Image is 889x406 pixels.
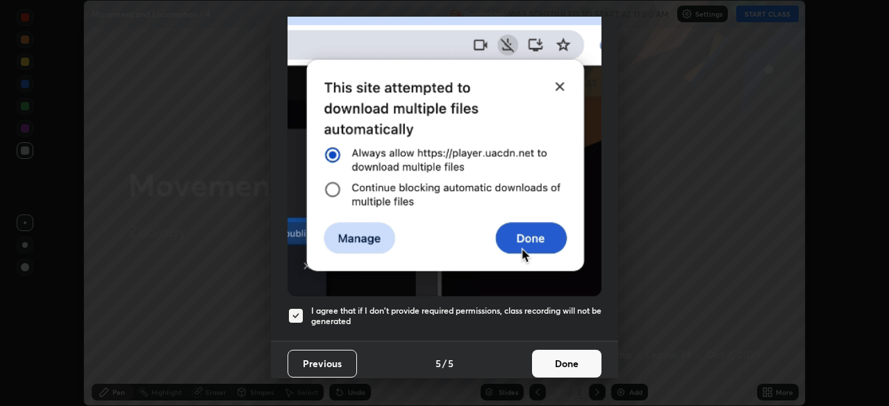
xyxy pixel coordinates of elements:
[288,350,357,378] button: Previous
[435,356,441,371] h4: 5
[442,356,447,371] h4: /
[311,305,601,327] h5: I agree that if I don't provide required permissions, class recording will not be generated
[448,356,454,371] h4: 5
[532,350,601,378] button: Done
